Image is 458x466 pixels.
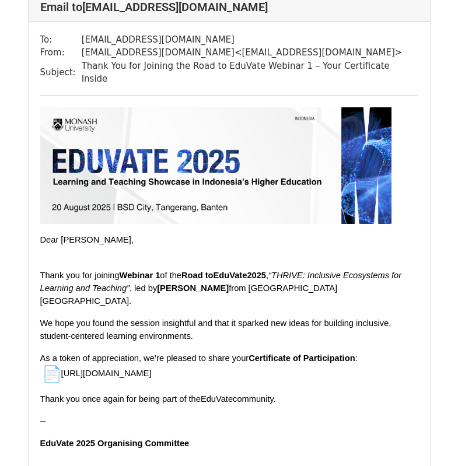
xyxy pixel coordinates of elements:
[40,439,190,448] span: EduVate 2025 Organising Committee
[400,410,458,466] iframe: Chat Widget
[214,271,247,280] span: EduVate
[355,353,358,363] span: :
[181,271,266,280] span: Road to 2025
[40,235,134,244] span: Dear [PERSON_NAME],
[40,33,82,47] td: To:
[40,59,82,86] td: Subject:
[249,353,355,363] span: Certificate of Participation
[82,33,418,47] td: [EMAIL_ADDRESS][DOMAIN_NAME]
[120,271,160,280] span: Webinar 1
[40,271,404,293] span: “THRIVE: Inclusive Ecosystems for Learning and Teaching”
[40,318,394,341] span: We hope you found the session insightful and that it sparked new ideas for building inclusive, st...
[40,283,340,306] span: from [GEOGRAPHIC_DATA] [GEOGRAPHIC_DATA].
[160,271,181,280] span: of the
[40,107,391,225] img: AD_4nXc4Ki33Hj_SvjANWdhVWPMftbmQfYmnbm_X_laN2SGLPaMB8BDTCyild5JTvvj50TXhShLNd8oTFSMzItGG-zwRI2tzG...
[157,283,229,293] span: [PERSON_NAME]
[266,271,268,280] span: ,
[40,46,82,59] td: From:
[130,283,157,293] span: , led by
[40,369,152,378] span: [URL][DOMAIN_NAME]
[201,394,233,404] span: EduVate
[40,416,46,426] span: --
[43,365,61,383] img: 📄
[82,59,418,86] td: Thank You for Joining the Road to EduVate Webinar 1 – Your Certificate Inside
[40,271,120,280] span: Thank you for joining
[40,394,276,404] span: Thank you once again for being part of the community.
[82,46,418,59] td: [EMAIL_ADDRESS][DOMAIN_NAME] < [EMAIL_ADDRESS][DOMAIN_NAME] >
[40,353,249,363] span: As a token of appreciation, we’re pleased to share your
